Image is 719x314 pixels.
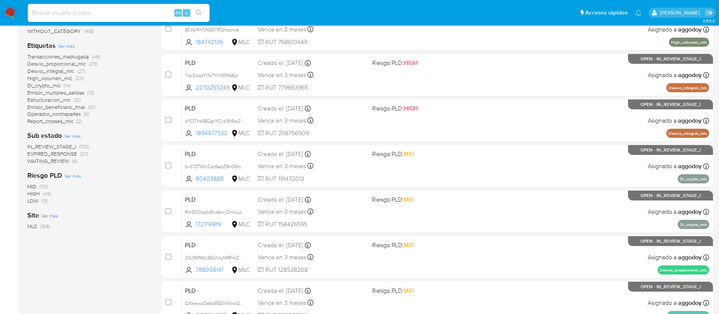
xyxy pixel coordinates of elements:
p: agustina.godoy@mercadolibre.com [660,9,703,16]
button: search-icon [191,8,207,18]
span: s [185,9,188,16]
a: Salir [705,9,713,17]
span: Alt [175,9,181,16]
span: Accesos rápidos [585,9,628,17]
span: 3.155.0 [703,18,715,24]
a: Notificaciones [635,9,642,16]
input: Buscar usuario o caso... [28,8,210,18]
